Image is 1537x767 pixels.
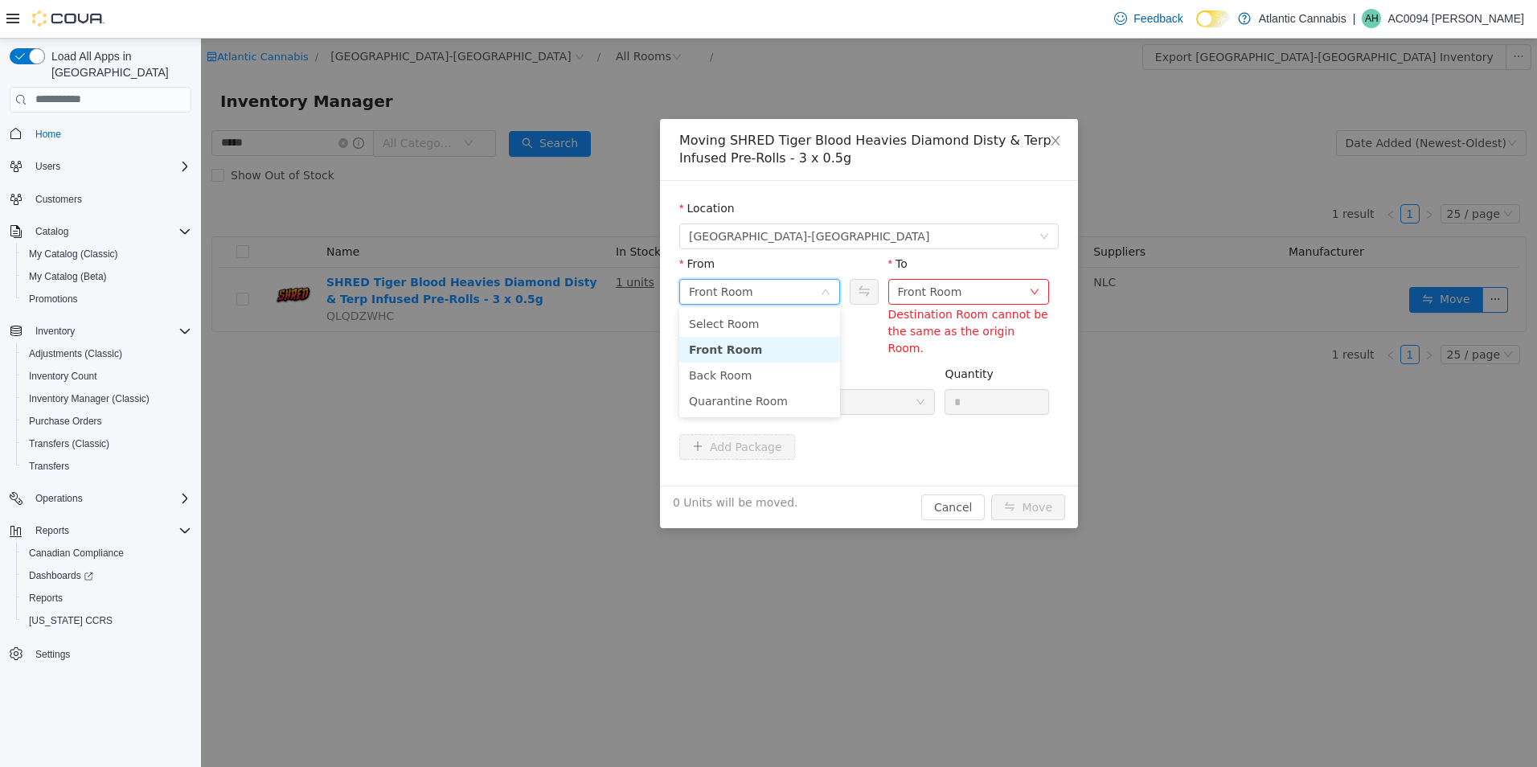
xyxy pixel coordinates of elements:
button: Inventory [29,322,81,341]
button: Adjustments (Classic) [16,342,198,365]
span: Catalog [35,225,68,238]
button: Catalog [3,220,198,243]
button: Operations [29,489,89,508]
input: Dark Mode [1196,10,1230,27]
button: Transfers [16,455,198,478]
button: Inventory Count [16,365,198,388]
span: Adjustments (Classic) [23,344,191,363]
a: Customers [29,190,88,209]
span: My Catalog (Classic) [23,244,191,264]
a: Canadian Compliance [23,543,130,563]
a: Promotions [23,289,84,309]
a: Transfers [23,457,76,476]
span: Users [29,157,191,176]
span: Dark Mode [1196,27,1197,28]
span: My Catalog (Beta) [29,270,107,283]
i: icon: close [848,96,861,109]
p: Atlantic Cannabis [1259,9,1346,28]
span: Operations [35,492,83,505]
span: Catalog [29,222,191,241]
a: Home [29,125,68,144]
div: Front Room [697,241,761,265]
span: Washington CCRS [23,611,191,630]
span: Customers [29,189,191,209]
button: Settings [3,642,198,665]
div: Destination Room cannot be the same as the origin Room. [687,268,848,318]
button: Swap [649,240,677,266]
a: Inventory Manager (Classic) [23,389,156,408]
span: Adjustments (Classic) [29,347,122,360]
a: [US_STATE] CCRS [23,611,119,630]
span: Promotions [23,289,191,309]
span: Inventory [35,325,75,338]
button: icon: swapMove [790,456,864,482]
span: Purchase Orders [23,412,191,431]
button: [US_STATE] CCRS [16,609,198,632]
div: Front Room [488,241,552,265]
span: Transfers (Classic) [29,437,109,450]
a: My Catalog (Classic) [23,244,125,264]
a: Dashboards [23,566,100,585]
a: Feedback [1108,2,1189,35]
button: Close [832,80,877,125]
span: Inventory [29,322,191,341]
button: Cancel [720,456,784,482]
i: icon: down [620,248,629,260]
button: Customers [3,187,198,211]
button: Canadian Compliance [16,542,198,564]
button: Reports [29,521,76,540]
button: Home [3,122,198,146]
span: Dashboards [29,569,93,582]
a: Settings [29,645,76,664]
a: Reports [23,589,69,608]
span: Inventory Manager (Classic) [29,392,150,405]
button: Transfers (Classic) [16,433,198,455]
li: Back Room [478,324,639,350]
span: Feedback [1133,10,1182,27]
span: Transfers [23,457,191,476]
button: My Catalog (Classic) [16,243,198,265]
span: Inventory Count [29,370,97,383]
span: Home [35,128,61,141]
i: icon: down [715,359,724,370]
button: Reports [16,587,198,609]
a: My Catalog (Beta) [23,267,113,286]
button: Reports [3,519,198,542]
button: Inventory [3,320,198,342]
span: Transfers [29,460,69,473]
button: icon: plusAdd Package [478,396,594,421]
button: Users [29,157,67,176]
p: AC0094 [PERSON_NAME] [1387,9,1524,28]
p: | [1353,9,1356,28]
span: Operations [29,489,191,508]
span: Settings [29,643,191,663]
span: My Catalog (Beta) [23,267,191,286]
button: Purchase Orders [16,410,198,433]
span: Dashboards [23,566,191,585]
span: 0 Units will be moved. [472,456,597,473]
span: Settings [35,648,70,661]
span: Transfers (Classic) [23,434,191,453]
i: icon: down [838,193,848,204]
span: [US_STATE] CCRS [29,614,113,627]
button: My Catalog (Beta) [16,265,198,288]
a: Inventory Count [23,367,104,386]
a: Adjustments (Classic) [23,344,129,363]
label: To [687,219,707,232]
a: Dashboards [16,564,198,587]
span: Reports [35,524,69,537]
span: Load All Apps in [GEOGRAPHIC_DATA] [45,48,191,80]
button: Catalog [29,222,75,241]
div: Moving SHRED Tiger Blood Heavies Diamond Disty & Terp Infused Pre-Rolls - 3 x 0.5g [478,93,858,129]
i: icon: down [829,248,838,260]
span: Purchase Orders [29,415,102,428]
label: Location [478,163,534,176]
span: Home [29,124,191,144]
span: Reports [23,589,191,608]
nav: Complex example [10,116,191,708]
li: Front Room [478,298,639,324]
img: Cova [32,10,105,27]
button: Operations [3,487,198,510]
label: From [478,219,514,232]
span: Canadian Compliance [29,547,124,560]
